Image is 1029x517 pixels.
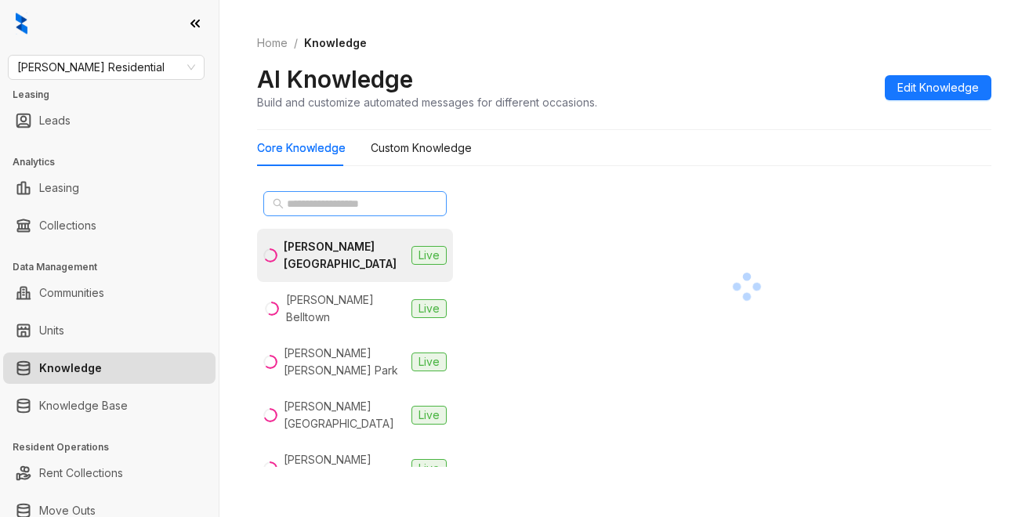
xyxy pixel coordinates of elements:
div: Build and customize automated messages for different occasions. [257,94,597,110]
img: logo [16,13,27,34]
li: / [294,34,298,52]
a: Leads [39,105,71,136]
a: Rent Collections [39,457,123,489]
div: [PERSON_NAME] Belltown [286,291,405,326]
li: Leads [3,105,216,136]
div: Core Knowledge [257,139,346,157]
h3: Analytics [13,155,219,169]
li: Knowledge [3,352,216,384]
h2: AI Knowledge [257,64,413,94]
span: Edit Knowledge [897,79,979,96]
li: Rent Collections [3,457,216,489]
a: Knowledge Base [39,390,128,421]
a: Units [39,315,64,346]
li: Knowledge Base [3,390,216,421]
div: [PERSON_NAME][GEOGRAPHIC_DATA] [284,451,405,486]
a: Knowledge [39,352,102,384]
h3: Leasing [13,88,219,102]
h3: Resident Operations [13,440,219,454]
span: search [273,198,284,209]
span: Live [411,246,447,265]
div: [PERSON_NAME] [PERSON_NAME] Park [284,345,405,379]
li: Units [3,315,216,346]
div: Custom Knowledge [371,139,472,157]
li: Communities [3,277,216,309]
div: [PERSON_NAME][GEOGRAPHIC_DATA] [284,398,405,432]
span: Knowledge [304,36,367,49]
span: Live [411,352,447,371]
span: Live [411,459,447,478]
button: Edit Knowledge [885,75,991,100]
a: Home [254,34,291,52]
h3: Data Management [13,260,219,274]
span: Griffis Residential [17,56,195,79]
li: Collections [3,210,216,241]
a: Collections [39,210,96,241]
span: Live [411,299,447,318]
a: Communities [39,277,104,309]
a: Leasing [39,172,79,204]
li: Leasing [3,172,216,204]
div: [PERSON_NAME] [GEOGRAPHIC_DATA] [284,238,405,273]
span: Live [411,406,447,425]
